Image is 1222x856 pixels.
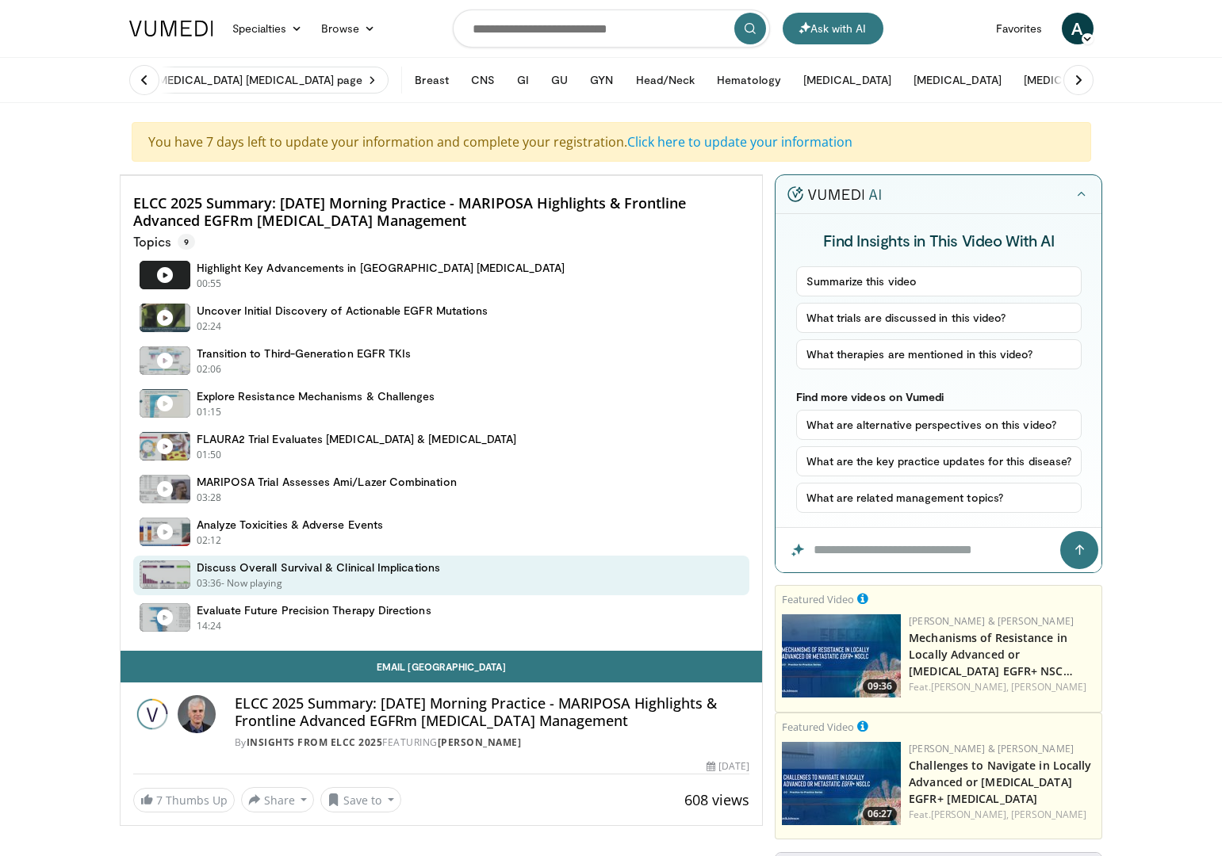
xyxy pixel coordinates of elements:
[405,64,458,96] button: Breast
[197,475,457,489] h4: MARIPOSA Trial Assesses Ami/Lazer Combination
[438,736,522,749] a: [PERSON_NAME]
[197,448,222,462] p: 01:50
[909,680,1095,694] div: Feat.
[782,614,901,697] a: 09:36
[904,64,1011,96] button: [MEDICAL_DATA]
[707,759,749,774] div: [DATE]
[133,695,171,733] img: Insights from ELCC 2025
[197,560,440,575] h4: Discuss Overall Survival & Clinical Implications
[796,303,1082,333] button: What trials are discussed in this video?
[580,64,622,96] button: GYN
[121,175,763,176] video-js: Video Player
[197,362,222,376] p: 02:06
[787,186,881,202] img: vumedi-ai-logo.v2.svg
[133,195,750,229] h4: ELCC 2025 Summary: [DATE] Morning Practice - MARIPOSA Highlights & Frontline Advanced EGFRm [MEDI...
[909,630,1073,678] a: Mechanisms of Resistance in Locally Advanced or [MEDICAL_DATA] EGFR+ NSC…
[627,133,852,151] a: Click here to update your information
[986,13,1052,44] a: Favorites
[156,793,163,808] span: 7
[1014,64,1121,96] button: [MEDICAL_DATA]
[223,13,312,44] a: Specialties
[133,788,235,812] a: 7 Thumbs Up
[782,720,854,734] small: Featured Video
[178,695,216,733] img: Avatar
[132,122,1091,162] div: You have 7 days left to update your information and complete your registration.
[197,603,431,617] h4: Evaluate Future Precision Therapy Directions
[796,483,1082,513] button: What are related management topics?
[1062,13,1094,44] a: A
[782,742,901,825] a: 06:27
[197,261,565,275] h4: Highlight Key Advancements in [GEOGRAPHIC_DATA] [MEDICAL_DATA]
[796,266,1082,296] button: Summarize this video
[508,64,538,96] button: GI
[197,405,222,419] p: 01:15
[863,807,897,821] span: 06:27
[197,277,222,291] p: 00:55
[909,808,1095,822] div: Feat.
[235,695,750,729] h4: ELCC 2025 Summary: [DATE] Morning Practice - MARIPOSA Highlights & Frontline Advanced EGFRm [MEDI...
[221,576,282,590] p: - Now playing
[794,64,901,96] button: [MEDICAL_DATA]
[241,787,315,812] button: Share
[197,533,222,548] p: 02:12
[197,619,222,633] p: 14:24
[197,432,517,446] h4: FLAURA2 Trial Evaluates [MEDICAL_DATA] & [MEDICAL_DATA]
[863,679,897,694] span: 09:36
[133,234,195,250] p: Topics
[909,758,1091,806] a: Challenges to Navigate in Locally Advanced or [MEDICAL_DATA] EGFR+ [MEDICAL_DATA]
[235,736,750,750] div: By FEATURING
[782,614,901,697] img: 84252362-9178-4a34-866d-0e9c845de9ea.jpeg.150x105_q85_crop-smart_upscale.jpg
[931,680,1009,694] a: [PERSON_NAME],
[197,346,412,361] h4: Transition to Third-Generation EGFR TKIs
[909,742,1074,755] a: [PERSON_NAME] & [PERSON_NAME]
[453,10,770,48] input: Search topics, interventions
[931,808,1009,821] a: [PERSON_NAME],
[909,614,1074,628] a: [PERSON_NAME] & [PERSON_NAME]
[796,390,1082,403] p: Find more videos on Vumedi
[247,736,383,749] a: Insights from ELCC 2025
[121,651,763,682] a: Email [GEOGRAPHIC_DATA]
[197,319,222,334] p: 02:24
[796,230,1082,250] h4: Find Insights in This Video With AI
[320,787,401,812] button: Save to
[1011,808,1086,821] a: [PERSON_NAME]
[776,528,1101,572] input: Question for the AI
[626,64,705,96] button: Head/Neck
[782,742,901,825] img: 7845151f-d172-4318-bbcf-4ab447089643.jpeg.150x105_q85_crop-smart_upscale.jpg
[312,13,385,44] a: Browse
[462,64,504,96] button: CNS
[796,339,1082,369] button: What therapies are mentioned in this video?
[197,304,488,318] h4: Uncover Initial Discovery of Actionable EGFR Mutations
[782,592,854,606] small: Featured Video
[178,234,195,250] span: 9
[120,67,389,94] a: Visit [MEDICAL_DATA] [MEDICAL_DATA] page
[707,64,791,96] button: Hematology
[684,790,749,809] span: 608 views
[197,576,222,590] p: 03:36
[197,491,222,505] p: 03:28
[542,64,577,96] button: GU
[796,446,1082,476] button: What are the key practice updates for this disease?
[197,389,435,403] h4: Explore Resistance Mechanisms & Challenges
[796,410,1082,440] button: What are alternative perspectives on this video?
[129,21,213,36] img: VuMedi Logo
[197,518,383,532] h4: Analyze Toxicities & Adverse Events
[1011,680,1086,694] a: [PERSON_NAME]
[783,13,883,44] button: Ask with AI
